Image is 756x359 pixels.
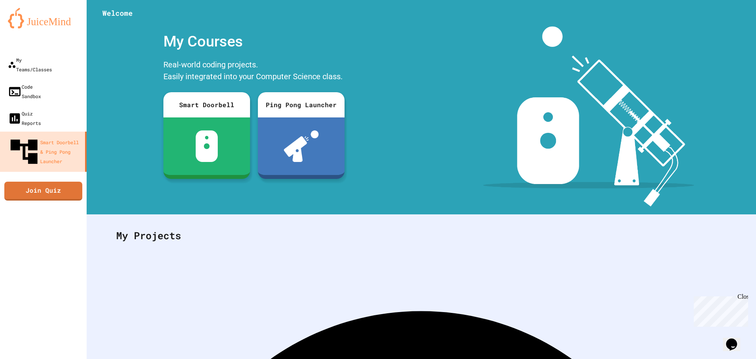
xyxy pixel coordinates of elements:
[196,130,218,162] img: sdb-white.svg
[163,92,250,117] div: Smart Doorbell
[483,26,694,206] img: banner-image-my-projects.png
[4,182,82,201] a: Join Quiz
[8,8,79,28] img: logo-orange.svg
[8,136,82,168] div: Smart Doorbell & Ping Pong Launcher
[723,327,748,351] iframe: chat widget
[258,92,345,117] div: Ping Pong Launcher
[108,220,734,251] div: My Projects
[8,82,41,101] div: Code Sandbox
[8,109,41,128] div: Quiz Reports
[8,55,52,74] div: My Teams/Classes
[159,26,348,57] div: My Courses
[3,3,54,50] div: Chat with us now!Close
[691,293,748,327] iframe: chat widget
[159,57,348,86] div: Real-world coding projects. Easily integrated into your Computer Science class.
[284,130,319,162] img: ppl-with-ball.png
